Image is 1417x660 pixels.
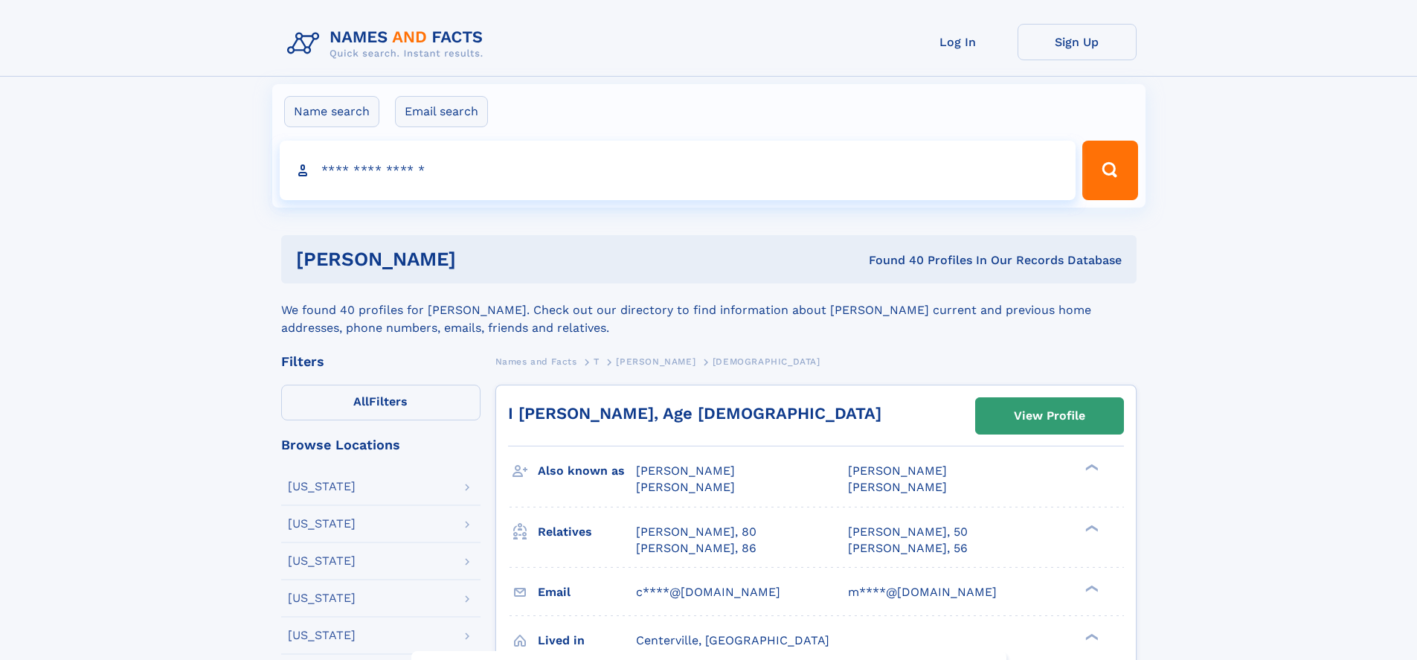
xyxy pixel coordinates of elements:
[616,356,695,367] span: [PERSON_NAME]
[616,352,695,371] a: [PERSON_NAME]
[636,633,829,647] span: Centerville, [GEOGRAPHIC_DATA]
[288,629,356,641] div: [US_STATE]
[848,540,968,557] a: [PERSON_NAME], 56
[288,592,356,604] div: [US_STATE]
[296,250,663,269] h1: [PERSON_NAME]
[281,355,481,368] div: Filters
[899,24,1018,60] a: Log In
[636,464,735,478] span: [PERSON_NAME]
[538,519,636,545] h3: Relatives
[848,464,947,478] span: [PERSON_NAME]
[538,580,636,605] h3: Email
[848,480,947,494] span: [PERSON_NAME]
[1082,141,1137,200] button: Search Button
[538,458,636,484] h3: Also known as
[1082,463,1099,472] div: ❯
[713,356,820,367] span: [DEMOGRAPHIC_DATA]
[281,283,1137,337] div: We found 40 profiles for [PERSON_NAME]. Check out our directory to find information about [PERSON...
[1082,583,1099,593] div: ❯
[976,398,1123,434] a: View Profile
[280,141,1076,200] input: search input
[662,252,1122,269] div: Found 40 Profiles In Our Records Database
[281,438,481,452] div: Browse Locations
[284,96,379,127] label: Name search
[508,404,881,423] a: I [PERSON_NAME], Age [DEMOGRAPHIC_DATA]
[288,481,356,493] div: [US_STATE]
[281,385,481,420] label: Filters
[636,524,756,540] a: [PERSON_NAME], 80
[636,540,756,557] a: [PERSON_NAME], 86
[636,480,735,494] span: [PERSON_NAME]
[281,24,495,64] img: Logo Names and Facts
[353,394,369,409] span: All
[594,356,600,367] span: T
[848,524,968,540] a: [PERSON_NAME], 50
[1018,24,1137,60] a: Sign Up
[538,628,636,653] h3: Lived in
[594,352,600,371] a: T
[1082,632,1099,641] div: ❯
[288,555,356,567] div: [US_STATE]
[395,96,488,127] label: Email search
[495,352,577,371] a: Names and Facts
[288,518,356,530] div: [US_STATE]
[1014,399,1085,433] div: View Profile
[1082,523,1099,533] div: ❯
